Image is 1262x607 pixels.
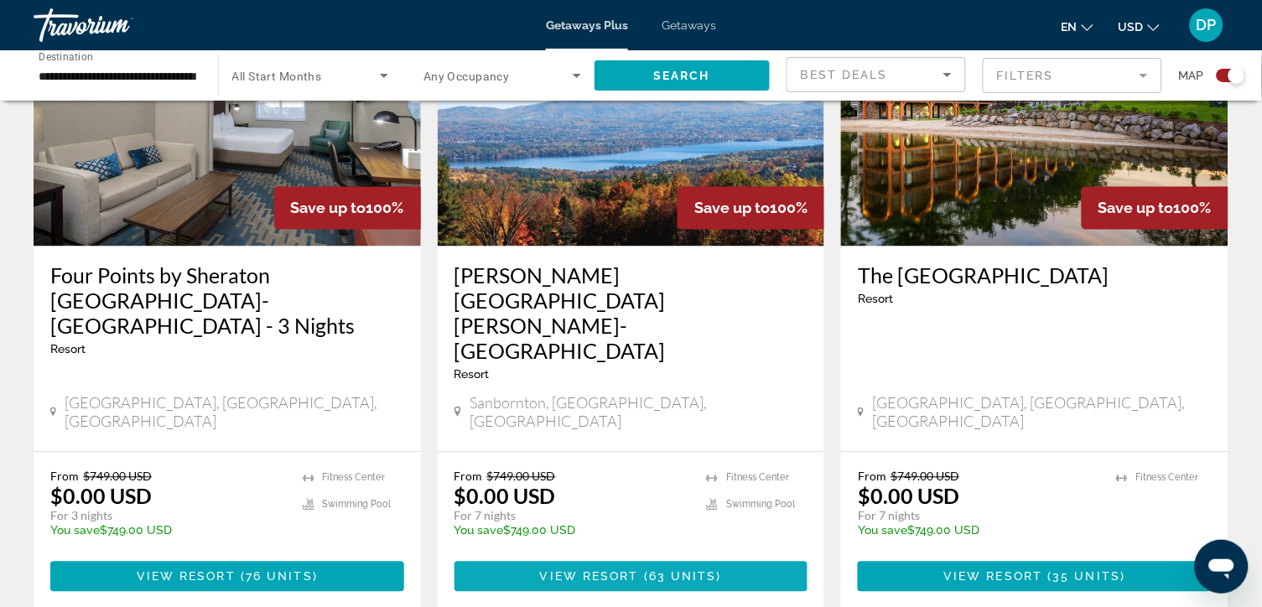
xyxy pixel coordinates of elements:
[726,500,795,511] span: Swimming Pool
[1197,17,1217,34] span: DP
[1082,187,1228,230] div: 100%
[274,187,421,230] div: 100%
[34,3,201,47] a: Travorium
[858,562,1212,592] button: View Resort(35 units)
[291,200,366,217] span: Save up to
[653,69,710,82] span: Search
[891,470,959,484] span: $749.00 USD
[39,51,93,63] span: Destination
[454,524,690,537] p: $749.00 USD
[858,524,907,537] span: You save
[1053,570,1121,584] span: 35 units
[639,570,722,584] span: ( )
[454,524,504,537] span: You save
[801,68,888,81] span: Best Deals
[83,470,152,484] span: $749.00 USD
[858,524,1099,537] p: $749.00 USD
[1195,540,1249,594] iframe: Button to launch messaging window
[454,470,483,484] span: From
[1062,14,1093,39] button: Change language
[546,18,628,32] a: Getaways Plus
[983,57,1162,94] button: Filter
[323,473,386,484] span: Fitness Center
[678,187,824,230] div: 100%
[694,200,770,217] span: Save up to
[1119,14,1160,39] button: Change currency
[649,570,717,584] span: 63 units
[1136,473,1199,484] span: Fitness Center
[454,509,690,524] p: For 7 nights
[540,570,639,584] span: View Resort
[50,509,286,524] p: For 3 nights
[50,562,404,592] button: View Resort(76 units)
[50,524,286,537] p: $749.00 USD
[1062,20,1078,34] span: en
[595,60,771,91] button: Search
[65,394,403,431] span: [GEOGRAPHIC_DATA], [GEOGRAPHIC_DATA], [GEOGRAPHIC_DATA]
[858,293,893,306] span: Resort
[50,484,152,509] p: $0.00 USD
[1185,8,1228,43] button: User Menu
[454,263,808,364] a: [PERSON_NAME][GEOGRAPHIC_DATA][PERSON_NAME]-[GEOGRAPHIC_DATA]
[1098,200,1174,217] span: Save up to
[858,263,1212,288] a: The [GEOGRAPHIC_DATA]
[50,343,86,356] span: Resort
[858,484,959,509] p: $0.00 USD
[858,509,1099,524] p: For 7 nights
[50,524,100,537] span: You save
[726,473,789,484] span: Fitness Center
[801,65,952,85] mat-select: Sort by
[1119,20,1144,34] span: USD
[50,470,79,484] span: From
[137,570,236,584] span: View Resort
[487,470,556,484] span: $749.00 USD
[944,570,1043,584] span: View Resort
[858,470,886,484] span: From
[662,18,716,32] a: Getaways
[454,484,556,509] p: $0.00 USD
[236,570,318,584] span: ( )
[232,70,322,83] span: All Start Months
[1043,570,1126,584] span: ( )
[50,263,404,339] a: Four Points by Sheraton [GEOGRAPHIC_DATA]-[GEOGRAPHIC_DATA] - 3 Nights
[873,394,1212,431] span: [GEOGRAPHIC_DATA], [GEOGRAPHIC_DATA], [GEOGRAPHIC_DATA]
[246,570,313,584] span: 76 units
[323,500,392,511] span: Swimming Pool
[423,70,510,83] span: Any Occupancy
[470,394,808,431] span: Sanbornton, [GEOGRAPHIC_DATA], [GEOGRAPHIC_DATA]
[454,368,490,381] span: Resort
[454,562,808,592] button: View Resort(63 units)
[1179,64,1204,87] span: Map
